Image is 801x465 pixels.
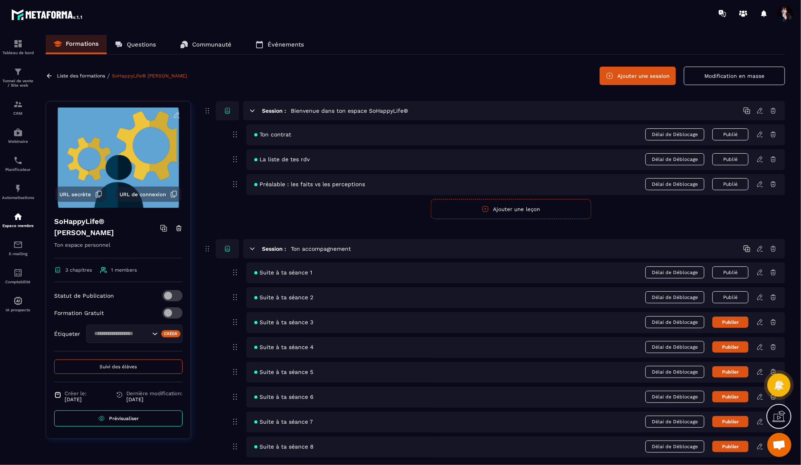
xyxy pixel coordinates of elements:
button: Publié [712,266,748,278]
span: Suivi des élèves [100,364,137,370]
h5: Bienvenue dans ton espace SoHappyLife® [291,107,408,115]
a: Formations [46,35,107,54]
button: Publier [712,391,748,402]
button: Publier [712,341,748,353]
img: automations [13,184,23,193]
a: Questions [107,35,164,54]
button: Publier [712,416,748,427]
a: automationsautomationsEspace membre [2,206,34,234]
p: Événements [268,41,304,48]
a: formationformationTunnel de vente / Site web [2,61,34,93]
span: Dernière modification: [126,390,183,396]
p: Communauté [192,41,231,48]
p: Planificateur [2,167,34,172]
button: Publier [712,441,748,452]
span: Suite à ta séance 4 [254,344,314,350]
button: Publié [712,128,748,140]
span: Délai de Déblocage [645,441,704,453]
span: Ton contrat [254,131,291,138]
span: Suite à ta séance 6 [254,394,314,400]
span: La liste de tes rdv [254,156,310,162]
button: Publié [712,291,748,303]
p: Tableau de bord [2,51,34,55]
img: automations [13,296,23,306]
p: Espace membre [2,223,34,228]
span: Délai de Déblocage [645,128,704,140]
input: Search for option [91,329,150,338]
span: Délai de Déblocage [645,266,704,278]
img: formation [13,99,23,109]
img: formation [13,39,23,49]
button: Ajouter une session [600,67,676,85]
p: Automatisations [2,195,34,200]
span: Délai de Déblocage [645,291,704,303]
span: Délai de Déblocage [645,391,704,403]
span: Délai de Déblocage [645,366,704,378]
a: Communauté [172,35,239,54]
img: scheduler [13,156,23,165]
p: Comptabilité [2,280,34,284]
button: Modification en masse [684,67,785,85]
p: Webinaire [2,139,34,144]
span: Prévisualiser [109,416,139,421]
img: logo [11,7,83,22]
span: 1 members [111,267,137,273]
p: Ton espace personnel [54,240,183,258]
img: formation [13,67,23,77]
button: Suivi des élèves [54,359,183,374]
img: automations [13,212,23,221]
span: URL secrète [59,191,91,197]
span: Suite à ta séance 7 [254,418,313,425]
button: Publier [712,317,748,328]
img: automations [13,128,23,137]
p: Tunnel de vente / Site web [2,79,34,87]
a: automationsautomationsWebinaire [2,122,34,150]
a: Événements [247,35,312,54]
span: Suite à ta séance 8 [254,443,314,450]
span: Délai de Déblocage [645,153,704,165]
h4: SoHappyLife® [PERSON_NAME] [54,216,160,238]
h5: Ton accompagnement [291,245,351,253]
p: E-mailing [2,252,34,256]
p: Formations [66,40,99,47]
span: Suite à ta séance 1 [254,269,312,276]
span: Délai de Déblocage [645,178,704,190]
span: URL de connexion [120,191,166,197]
h6: Session : [262,108,286,114]
img: background [52,108,185,208]
button: Publié [712,178,748,190]
img: email [13,240,23,250]
span: Suite à ta séance 2 [254,294,313,301]
span: 3 chapitres [65,267,92,273]
span: Délai de Déblocage [645,316,704,328]
span: Suite à ta séance 5 [254,369,313,375]
span: Suite à ta séance 3 [254,319,313,325]
span: Créer le: [65,390,87,396]
p: IA prospects [2,308,34,312]
p: Statut de Publication [54,292,114,299]
button: URL secrète [55,187,106,202]
div: Search for option [86,325,183,343]
button: Publier [712,366,748,378]
button: Publié [712,153,748,165]
a: schedulerschedulerPlanificateur [2,150,34,178]
img: accountant [13,268,23,278]
p: CRM [2,111,34,116]
a: formationformationCRM [2,93,34,122]
div: Créer [161,330,181,337]
span: Délai de Déblocage [645,416,704,428]
p: Formation Gratuit [54,310,104,316]
a: automationsautomationsAutomatisations [2,178,34,206]
a: Ouvrir le chat [767,433,791,457]
span: / [107,72,110,80]
a: formationformationTableau de bord [2,33,34,61]
p: [DATE] [126,396,183,402]
p: Étiqueter [54,331,80,337]
a: SoHappyLife® [PERSON_NAME] [112,73,187,79]
span: Préalable : les faits vs les perceptions [254,181,365,187]
a: Prévisualiser [54,410,183,426]
a: Liste des formations [57,73,105,79]
p: Questions [127,41,156,48]
p: [DATE] [65,396,87,402]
